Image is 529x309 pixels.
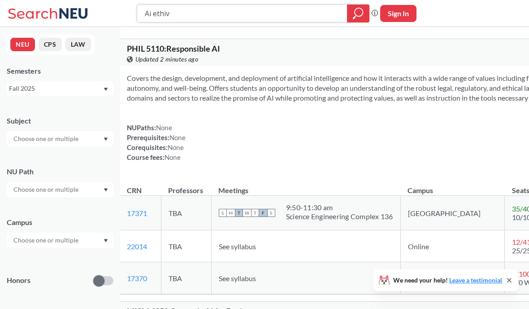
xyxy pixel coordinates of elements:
td: TBA [161,262,211,294]
td: Online [400,262,505,294]
input: Choose one or multiple [9,184,84,195]
a: 17370 [127,274,147,283]
span: None [165,153,181,161]
span: None [169,133,186,141]
svg: Dropdown arrow [104,188,108,192]
div: Dropdown arrow [7,182,113,197]
p: Honors [7,275,30,286]
input: Choose one or multiple [9,133,84,144]
a: 22014 [127,242,147,251]
td: TBA [161,196,211,230]
div: Semesters [7,66,113,76]
th: Meetings [211,177,400,196]
svg: Dropdown arrow [104,137,108,141]
span: See syllabus [219,242,256,251]
button: Sign In [380,5,416,22]
th: Campus [400,177,505,196]
span: None [156,124,172,132]
div: Fall 2025Dropdown arrow [7,81,113,96]
svg: Dropdown arrow [104,88,108,91]
span: None [168,143,184,151]
div: NUPaths: Prerequisites: Corequisites: Course fees: [127,123,186,162]
div: Dropdown arrow [7,131,113,146]
div: magnifying glass [347,4,369,22]
span: F [259,209,267,217]
button: LAW [65,38,91,51]
button: NEU [10,38,35,51]
span: M [227,209,235,217]
div: CRN [127,185,142,195]
div: Campus [7,217,113,227]
span: S [219,209,227,217]
span: S [267,209,275,217]
td: [GEOGRAPHIC_DATA] [400,196,505,230]
a: Leave a testimonial [449,276,502,284]
div: Dropdown arrow [7,233,113,248]
td: TBA [161,230,211,262]
svg: Dropdown arrow [104,239,108,243]
span: W [243,209,251,217]
th: Professors [161,177,211,196]
span: See syllabus [219,274,256,283]
div: NU Path [7,167,113,177]
span: T [251,209,259,217]
svg: magnifying glass [353,7,364,20]
input: Choose one or multiple [9,235,84,246]
span: PHIL 5110 : Responsible AI [127,44,220,53]
div: Science Engineering Complex 136 [286,212,393,221]
button: CPS [39,38,62,51]
span: T [235,209,243,217]
div: Fall 2025 [9,84,103,93]
span: We need your help! [393,277,502,283]
input: Class, professor, course number, "phrase" [144,6,341,21]
div: 9:50 - 11:30 am [286,203,393,212]
td: Online [400,230,505,262]
span: Updated 2 minutes ago [135,54,199,64]
a: 17371 [127,209,147,217]
div: Subject [7,116,113,126]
